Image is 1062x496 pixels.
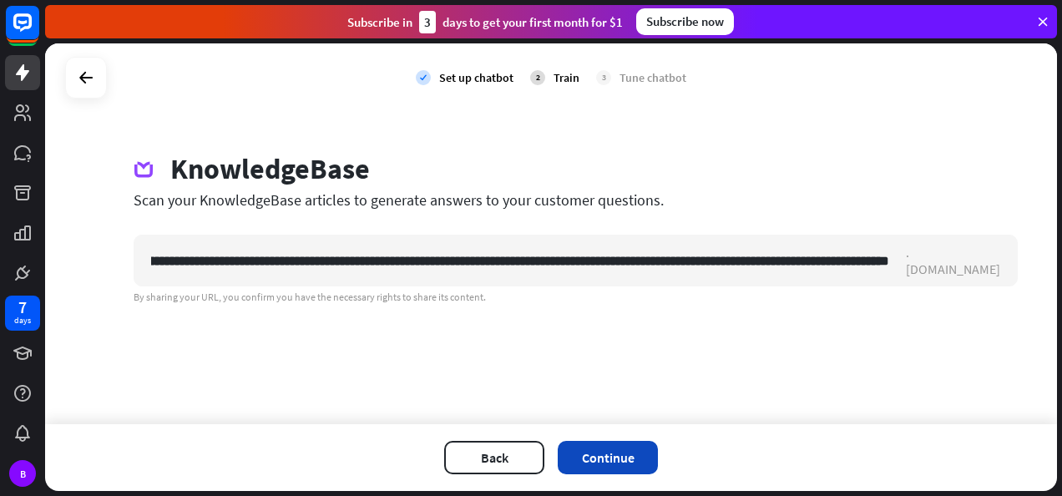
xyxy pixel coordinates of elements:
[14,315,31,326] div: days
[554,70,579,85] div: Train
[18,300,27,315] div: 7
[444,441,544,474] button: Back
[596,70,611,85] div: 3
[416,70,431,85] i: check
[439,70,513,85] div: Set up chatbot
[636,8,734,35] div: Subscribe now
[619,70,686,85] div: Tune chatbot
[134,291,968,304] div: By sharing your URL, you confirm you have the necessary rights to share its content.
[419,11,436,33] div: 3
[5,296,40,331] a: 7 days
[906,244,1017,277] div: .[DOMAIN_NAME]
[13,7,63,57] button: Open LiveChat chat widget
[170,152,370,186] div: KnowledgeBase
[134,190,968,210] div: Scan your KnowledgeBase articles to generate answers to your customer questions.
[9,460,36,487] div: B
[558,441,658,474] button: Continue
[530,70,545,85] div: 2
[347,11,623,33] div: Subscribe in days to get your first month for $1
